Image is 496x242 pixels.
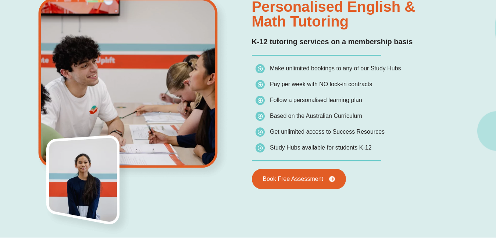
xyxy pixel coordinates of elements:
span: Pay per week with NO lock-in contracts [270,81,372,87]
img: icon-list.png [256,80,265,89]
span: Make unlimited bookings to any of our Study Hubs [270,65,401,71]
span: Based on the Australian Curriculum [270,113,362,119]
a: Book Free Assessment [252,169,346,189]
img: icon-list.png [256,64,265,73]
h2: K-12 tutoring services on a membership basis [252,36,468,48]
img: icon-list.png [256,127,265,137]
iframe: Chat Widget [459,207,496,242]
span: Book Free Assessment [263,176,324,182]
span: Study Hubs available for students K-12 [270,144,372,151]
span: Get unlimited access to Success Resources [270,129,385,135]
img: icon-list.png [256,112,265,121]
img: icon-list.png [256,96,265,105]
span: Follow a personalised learning plan [270,97,362,103]
img: icon-list.png [256,143,265,152]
